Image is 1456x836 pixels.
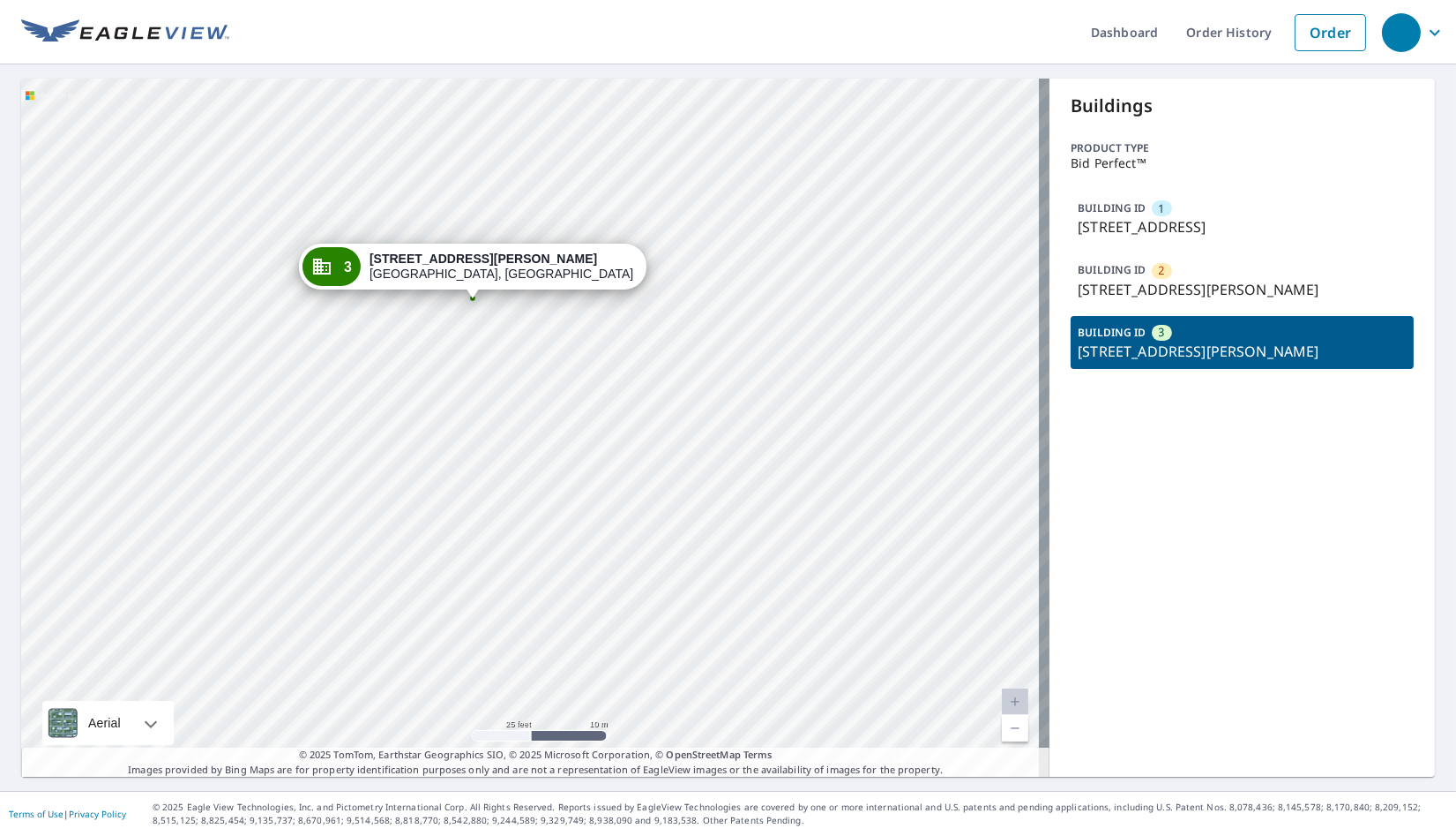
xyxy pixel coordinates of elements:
[1078,341,1407,362] p: [STREET_ADDRESS][PERSON_NAME]
[1071,156,1414,170] p: Bid Perfect™
[1078,262,1146,277] p: BUILDING ID
[1002,715,1028,742] a: Current Level 20, Zoom Out
[1159,324,1165,341] span: 3
[1078,200,1146,215] p: BUILDING ID
[1071,93,1414,119] p: Buildings
[344,260,352,274] span: 3
[370,252,597,266] strong: [STREET_ADDRESS][PERSON_NAME]
[666,748,740,761] a: OpenStreetMap
[743,748,773,761] a: Terms
[1002,689,1028,715] a: Current Level 20, Zoom In Disabled
[21,748,1049,777] p: Images provided by Bing Maps are for property identification purposes only and are not a represen...
[299,244,646,298] div: Dropped pin, building 3, Commercial property, 100 Hallissey Dr Roseville, CA 95678
[9,809,126,819] p: |
[1078,216,1407,237] p: [STREET_ADDRESS]
[153,801,1447,827] p: © 2025 Eagle View Technologies, Inc. and Pictometry International Corp. All Rights Reserved. Repo...
[1078,279,1407,300] p: [STREET_ADDRESS][PERSON_NAME]
[21,19,229,46] img: EV Logo
[83,701,126,745] div: Aerial
[1078,325,1146,340] p: BUILDING ID
[9,808,63,820] a: Terms of Use
[1159,262,1165,279] span: 2
[69,808,126,820] a: Privacy Policy
[299,748,773,763] span: © 2025 TomTom, Earthstar Geographics SIO, © 2025 Microsoft Corporation, ©
[370,252,634,282] div: [GEOGRAPHIC_DATA], [GEOGRAPHIC_DATA] 95678
[1159,200,1165,217] span: 1
[42,701,174,745] div: Aerial
[1071,140,1414,156] p: Product type
[1295,14,1366,51] a: Order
